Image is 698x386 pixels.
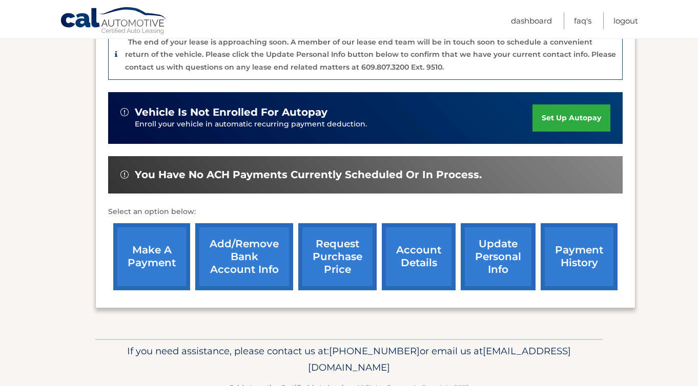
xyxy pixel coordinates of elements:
[382,223,456,290] a: account details
[532,104,610,132] a: set up autopay
[195,223,293,290] a: Add/Remove bank account info
[60,7,168,36] a: Cal Automotive
[113,223,190,290] a: make a payment
[298,223,377,290] a: request purchase price
[574,12,591,29] a: FAQ's
[102,343,596,376] p: If you need assistance, please contact us at: or email us at
[541,223,618,290] a: payment history
[461,223,536,290] a: update personal info
[613,12,638,29] a: Logout
[329,345,420,357] span: [PHONE_NUMBER]
[120,170,129,179] img: alert-white.svg
[125,37,616,72] p: The end of your lease is approaching soon. A member of our lease end team will be in touch soon t...
[135,119,532,130] p: Enroll your vehicle in automatic recurring payment deduction.
[135,106,327,119] span: vehicle is not enrolled for autopay
[135,168,482,181] span: You have no ACH payments currently scheduled or in process.
[108,206,623,218] p: Select an option below:
[120,108,129,116] img: alert-white.svg
[511,12,552,29] a: Dashboard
